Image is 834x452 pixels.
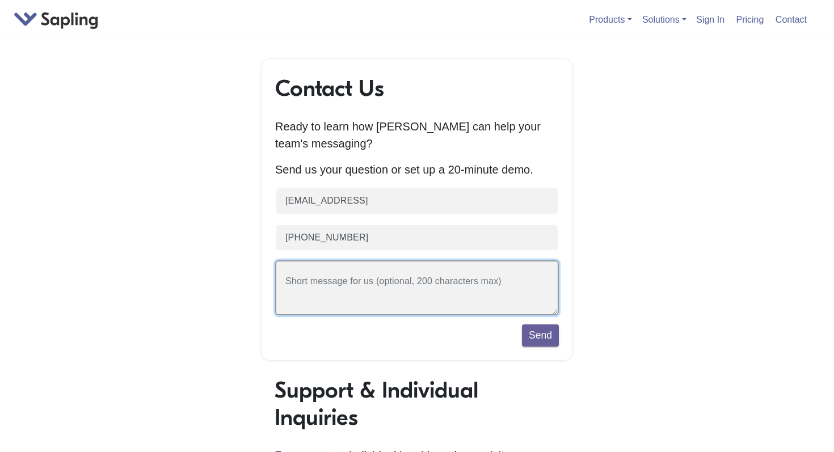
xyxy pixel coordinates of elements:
[275,224,559,252] input: Phone number (optional)
[692,10,729,29] a: Sign In
[275,75,559,102] h1: Contact Us
[732,10,769,29] a: Pricing
[275,118,559,152] p: Ready to learn how [PERSON_NAME] can help your team's messaging?
[771,10,811,29] a: Contact
[589,15,631,24] a: Products
[642,15,686,24] a: Solutions
[275,187,559,215] input: Business email (required)
[275,377,559,431] h1: Support & Individual Inquiries
[522,324,559,346] button: Send
[275,161,559,178] p: Send us your question or set up a 20-minute demo.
